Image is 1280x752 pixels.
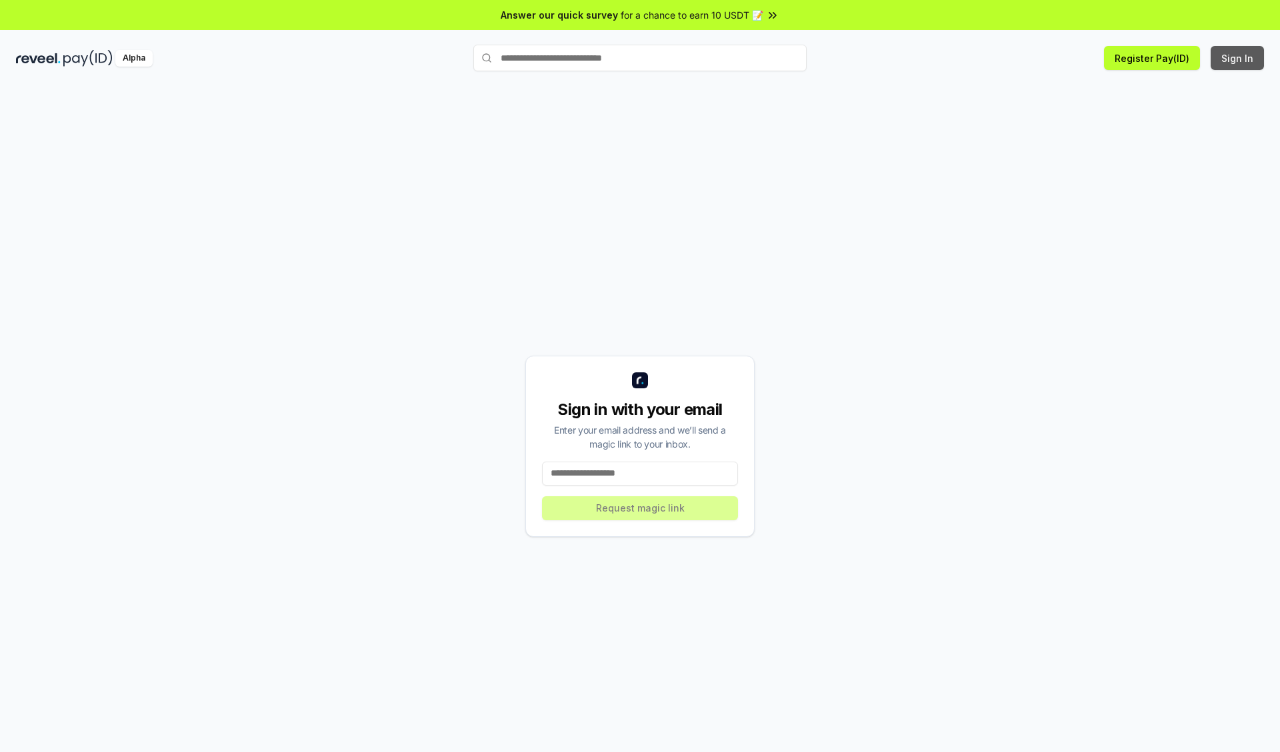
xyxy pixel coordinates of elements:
[16,50,61,67] img: reveel_dark
[1104,46,1200,70] button: Register Pay(ID)
[501,8,618,22] span: Answer our quick survey
[63,50,113,67] img: pay_id
[621,8,763,22] span: for a chance to earn 10 USDT 📝
[115,50,153,67] div: Alpha
[542,399,738,420] div: Sign in with your email
[542,423,738,451] div: Enter your email address and we’ll send a magic link to your inbox.
[1211,46,1264,70] button: Sign In
[632,372,648,388] img: logo_small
